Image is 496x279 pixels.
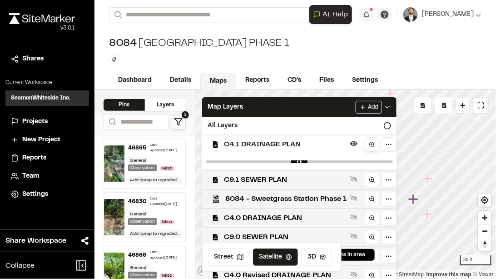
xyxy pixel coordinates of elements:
[200,73,236,90] a: Maps
[128,272,157,279] div: Observation
[9,24,75,32] div: Oh geez...please don't...
[478,211,491,224] button: Zoom in
[478,224,491,238] button: Zoom out
[348,193,359,204] button: Show layer
[104,145,124,182] img: file
[150,196,182,207] div: Last updated [DATE]
[202,117,397,135] div: All Layers
[104,115,120,130] button: Search
[128,198,147,206] div: 46830
[253,249,298,266] button: Satellite
[128,218,157,225] div: Observation
[224,232,347,243] span: C9.0 SEWER PLAN
[128,211,148,218] div: General
[460,255,491,265] div: 30 ft
[348,174,359,184] button: Show layer
[109,7,125,22] button: Search
[160,166,174,170] span: Misc
[22,117,48,127] span: Projects
[109,36,137,51] span: 8084
[11,117,84,127] a: Projects
[11,153,84,163] a: Reports
[365,137,379,152] a: Zoom to layer
[365,173,379,187] a: Zoom to layer
[385,88,397,100] div: Map marker
[309,5,356,24] div: Open AI Assistant
[414,97,432,114] div: No pins available to export
[343,72,387,89] a: Settings
[310,72,343,89] a: Files
[473,271,494,278] a: Maxar
[109,72,161,89] a: Dashboard
[302,249,332,266] button: 3D
[380,271,424,278] a: OpenStreetMap
[365,211,379,225] a: Zoom to layer
[128,264,148,271] div: General
[403,7,418,22] img: User
[478,194,491,207] button: Find my location
[478,238,491,251] button: Reset bearing to north
[128,251,146,259] div: 46866
[435,97,452,114] div: Import Pins into your project
[423,173,435,185] div: Map marker
[182,111,189,119] span: 1
[198,266,238,276] a: Mapbox logo
[236,72,278,89] a: Reports
[208,249,249,266] button: Street
[422,209,434,220] div: Map marker
[22,153,46,163] span: Reports
[22,189,48,199] span: Settings
[208,102,243,112] span: Map Layers
[11,135,84,145] a: New Project
[348,138,359,149] button: Hide layer
[365,192,379,206] a: Zoom to layer
[128,164,157,171] div: Observation
[356,101,382,114] button: Add
[348,212,359,223] button: Show layer
[109,36,289,51] div: [GEOGRAPHIC_DATA] Phase 1
[11,189,84,199] a: Settings
[22,135,60,145] span: New Project
[128,157,148,164] div: General
[22,54,44,64] span: Shares
[326,251,366,259] span: 129 pins in area
[309,5,352,24] button: Open AI Assistant
[225,194,347,204] span: 8084 - Sweetgrass Station Phase 1
[478,238,491,251] span: Reset bearing to north
[403,7,481,22] button: [PERSON_NAME]
[212,195,220,203] img: kml_black_icon64.png
[5,79,89,87] p: Current Workspace
[150,250,182,261] div: Last updated [DATE]
[224,139,347,150] span: C4.1 DRAINAGE PLAN
[368,103,378,111] span: Add
[171,115,186,130] button: 1
[145,99,186,111] div: Layers
[5,235,66,246] span: Share Workspace
[128,176,182,184] div: Add riprap to regraded area.
[224,213,347,224] span: C4.0 DRAINAGE PLAN
[427,271,471,278] a: Map feedback
[348,231,359,242] button: Show layer
[422,10,474,20] span: [PERSON_NAME]
[11,171,84,181] a: Team
[278,72,310,89] a: CD's
[161,72,200,89] a: Details
[160,274,174,278] span: Misc
[109,55,119,65] button: Edit Tags
[322,9,348,20] span: AI Help
[104,99,145,111] div: Pins
[128,229,182,238] div: Add riprap to regraded area.
[478,225,491,238] span: Zoom out
[5,260,35,271] span: Collapse
[365,230,379,244] a: Zoom to layer
[128,144,146,152] div: 46865
[224,174,347,185] span: C9.1 SEWER PLAN
[104,199,124,235] img: file
[408,194,420,205] div: Map marker
[11,94,70,102] h3: SeamonWhiteside Inc.
[160,220,174,224] span: Misc
[9,13,75,24] img: rebrand.png
[150,143,182,154] div: Last updated [DATE]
